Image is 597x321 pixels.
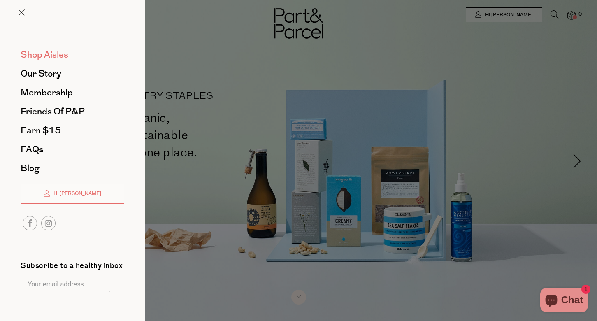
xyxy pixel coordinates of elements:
span: FAQs [21,143,44,156]
a: Our Story [21,69,124,78]
a: Blog [21,164,124,173]
a: Friends of P&P [21,107,124,116]
a: Membership [21,88,124,97]
a: Shop Aisles [21,50,124,59]
span: Blog [21,162,39,175]
span: Earn $15 [21,124,61,137]
label: Subscribe to a healthy inbox [21,262,123,272]
span: Our Story [21,67,61,80]
span: Membership [21,86,73,99]
span: Hi [PERSON_NAME] [51,190,101,197]
input: Your email address [21,277,110,292]
span: Shop Aisles [21,48,68,61]
span: Friends of P&P [21,105,85,118]
inbox-online-store-chat: Shopify online store chat [538,288,590,314]
a: FAQs [21,145,124,154]
a: Earn $15 [21,126,124,135]
a: Hi [PERSON_NAME] [21,184,124,204]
